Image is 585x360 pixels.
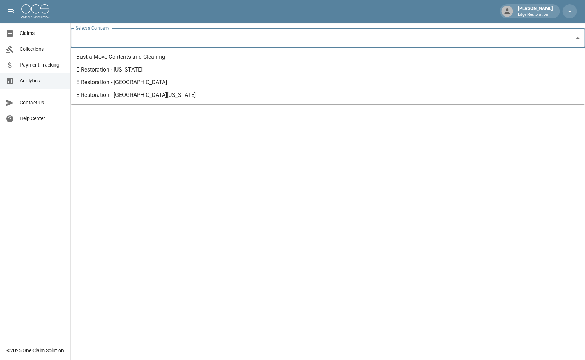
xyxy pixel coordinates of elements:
li: E Restoration - [GEOGRAPHIC_DATA] [71,76,585,89]
span: Claims [20,30,65,37]
span: Collections [20,45,65,53]
li: E Restoration - [US_STATE] [71,63,585,76]
span: Payment Tracking [20,61,65,69]
button: Close [573,33,583,43]
span: Help Center [20,115,65,122]
label: Select a Company [76,25,109,31]
p: Edge Restoration [518,12,553,18]
img: ocs-logo-white-transparent.png [21,4,49,18]
li: Bust a Move Contents and Cleaning [71,51,585,63]
li: E Restoration - [GEOGRAPHIC_DATA][US_STATE] [71,89,585,101]
span: Contact Us [20,99,65,106]
div: [PERSON_NAME] [515,5,555,18]
button: open drawer [4,4,18,18]
span: Analytics [20,77,65,85]
div: © 2025 One Claim Solution [6,347,64,354]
